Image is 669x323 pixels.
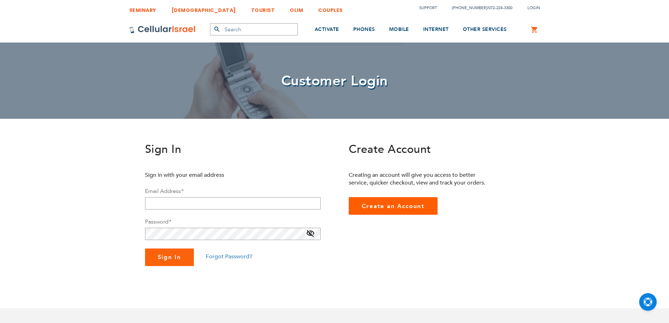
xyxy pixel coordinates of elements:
[145,187,183,195] label: Email Address
[158,253,182,261] span: Sign In
[315,17,339,43] a: ACTIVATE
[129,2,156,15] a: SEMINARY
[210,23,298,35] input: Search
[318,2,343,15] a: COUPLES
[423,26,449,33] span: INTERNET
[206,253,252,260] a: Forgot Password?
[145,171,287,179] p: Sign in with your email address
[362,202,425,210] span: Create an Account
[129,25,196,34] img: Cellular Israel Logo
[145,142,182,157] span: Sign In
[281,71,388,91] span: Customer Login
[171,2,236,15] a: [DEMOGRAPHIC_DATA]
[389,26,409,33] span: MOBILE
[145,218,171,226] label: Password
[488,5,512,11] a: 072-224-3300
[463,17,507,43] a: OTHER SERVICES
[452,5,487,11] a: [PHONE_NUMBER]
[353,17,375,43] a: PHONES
[251,2,275,15] a: TOURIST
[349,197,438,215] a: Create an Account
[445,3,512,13] li: /
[389,17,409,43] a: MOBILE
[349,142,431,157] span: Create Account
[290,2,303,15] a: OLIM
[315,26,339,33] span: ACTIVATE
[463,26,507,33] span: OTHER SERVICES
[353,26,375,33] span: PHONES
[527,5,540,11] span: Login
[423,17,449,43] a: INTERNET
[349,171,491,187] p: Creating an account will give you access to better service, quicker checkout, view and track your...
[419,5,437,11] a: Support
[145,197,321,209] input: Email
[145,248,194,266] button: Sign In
